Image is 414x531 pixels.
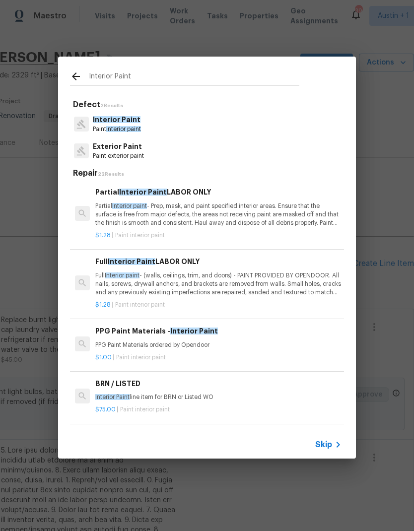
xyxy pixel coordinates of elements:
[108,258,155,265] span: Interior Paint
[95,341,342,349] p: PPG Paint Materials ordered by Opendoor
[95,394,130,400] span: Interior Paint
[73,100,344,110] h5: Defect
[95,378,342,389] h6: BRN / LISTED
[106,126,141,132] span: interior paint
[116,354,166,360] span: Paint interior paint
[95,302,111,308] span: $1.28
[95,393,342,401] p: line item for BRN or Listed WO
[95,232,111,238] span: $1.28
[95,231,342,240] p: |
[95,187,342,198] h6: Partial LABOR ONLY
[89,70,299,85] input: Search issues or repairs
[105,272,139,278] span: Interior paint
[315,440,332,450] span: Skip
[120,406,170,412] span: Paint interior paint
[95,256,342,267] h6: Full LABOR ONLY
[95,353,342,362] p: |
[98,172,124,177] span: 22 Results
[95,202,342,227] p: Partial - Prep, mask, and paint specified interior areas. Ensure that the surface is free from ma...
[95,301,342,309] p: |
[95,354,112,360] span: $1.00
[95,271,342,297] p: Full - (walls, ceilings, trim, and doors) - PAINT PROVIDED BY OPENDOOR. All nails, screws, drywal...
[170,328,218,334] span: Interior Paint
[112,203,147,209] span: Interior paint
[115,302,165,308] span: Paint interior paint
[95,326,342,336] h6: PPG Paint Materials -
[95,405,342,414] p: |
[93,141,144,152] p: Exterior Paint
[115,232,165,238] span: Paint interior paint
[73,168,344,179] h5: Repair
[93,116,140,123] span: Interior Paint
[95,406,116,412] span: $75.00
[119,189,167,196] span: Interior Paint
[93,152,144,160] p: Paint exterior paint
[93,125,141,133] p: Paint
[100,103,123,108] span: 2 Results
